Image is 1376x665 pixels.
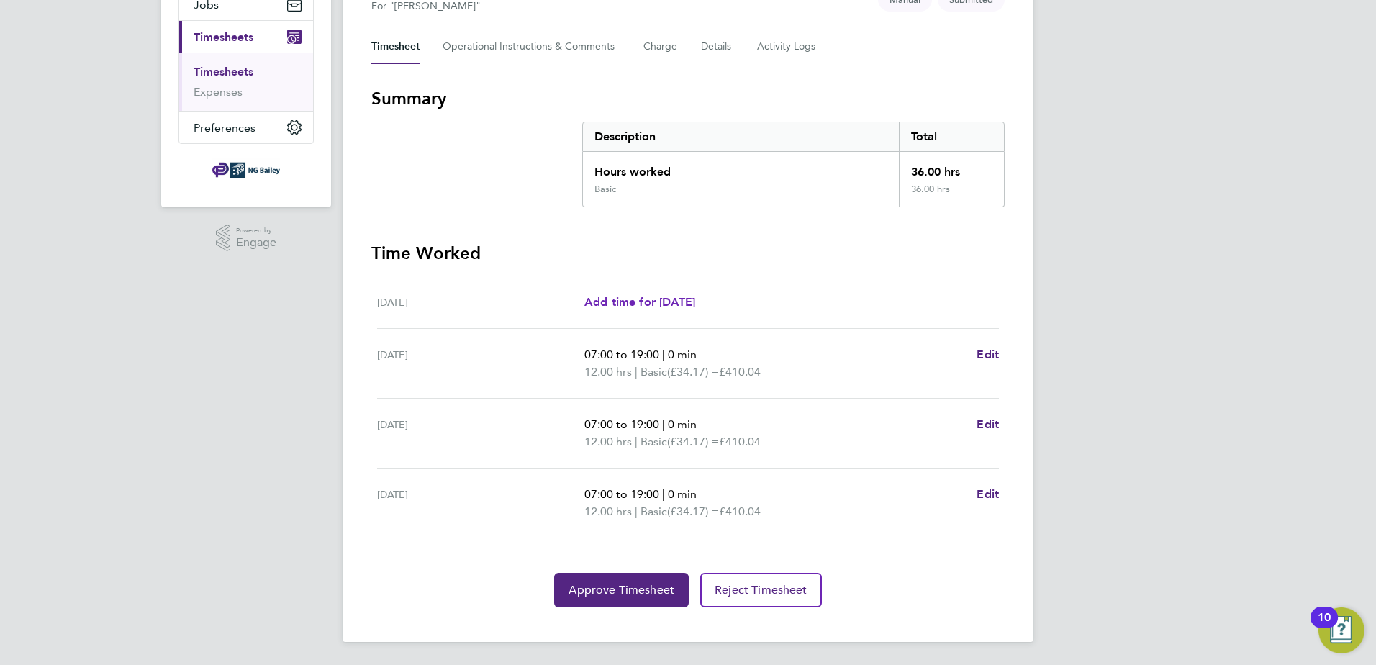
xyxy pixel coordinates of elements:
div: 36.00 hrs [899,152,1004,184]
h3: Summary [371,87,1005,110]
span: | [635,505,638,518]
span: | [662,417,665,431]
a: Edit [977,486,999,503]
img: ngbailey-logo-retina.png [212,158,280,181]
div: Description [583,122,899,151]
span: 12.00 hrs [584,505,632,518]
span: | [635,435,638,448]
span: 0 min [668,417,697,431]
span: 07:00 to 19:00 [584,417,659,431]
a: Expenses [194,85,243,99]
span: Engage [236,237,276,249]
span: 12.00 hrs [584,435,632,448]
div: 10 [1318,617,1331,636]
div: 36.00 hrs [899,184,1004,207]
span: 07:00 to 19:00 [584,348,659,361]
span: Basic [641,433,667,451]
a: Go to home page [178,158,314,181]
span: Edit [977,487,999,501]
button: Timesheets [179,21,313,53]
span: | [662,487,665,501]
span: Add time for [DATE] [584,295,695,309]
span: Basic [641,363,667,381]
span: Powered by [236,225,276,237]
button: Activity Logs [757,30,818,64]
span: | [635,365,638,379]
a: Edit [977,346,999,363]
span: Reject Timesheet [715,583,807,597]
a: Timesheets [194,65,253,78]
span: Edit [977,417,999,431]
a: Edit [977,416,999,433]
div: [DATE] [377,416,584,451]
div: Summary [582,122,1005,207]
span: 12.00 hrs [584,365,632,379]
button: Details [701,30,734,64]
section: Timesheet [371,87,1005,607]
span: 0 min [668,487,697,501]
div: Total [899,122,1004,151]
a: Powered byEngage [216,225,277,252]
span: Approve Timesheet [569,583,674,597]
button: Timesheet [371,30,420,64]
span: Basic [641,503,667,520]
span: (£34.17) = [667,505,719,518]
button: Open Resource Center, 10 new notifications [1318,607,1364,653]
button: Operational Instructions & Comments [443,30,620,64]
div: [DATE] [377,346,584,381]
span: 0 min [668,348,697,361]
span: Timesheets [194,30,253,44]
div: Timesheets [179,53,313,111]
span: (£34.17) = [667,365,719,379]
button: Charge [643,30,678,64]
span: Edit [977,348,999,361]
h3: Time Worked [371,242,1005,265]
div: [DATE] [377,294,584,311]
button: Preferences [179,112,313,143]
div: Hours worked [583,152,899,184]
span: £410.04 [719,505,761,518]
button: Reject Timesheet [700,573,822,607]
a: Add time for [DATE] [584,294,695,311]
span: Preferences [194,121,255,135]
span: 07:00 to 19:00 [584,487,659,501]
span: | [662,348,665,361]
div: Basic [594,184,616,195]
div: [DATE] [377,486,584,520]
span: £410.04 [719,365,761,379]
span: (£34.17) = [667,435,719,448]
span: £410.04 [719,435,761,448]
button: Approve Timesheet [554,573,689,607]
